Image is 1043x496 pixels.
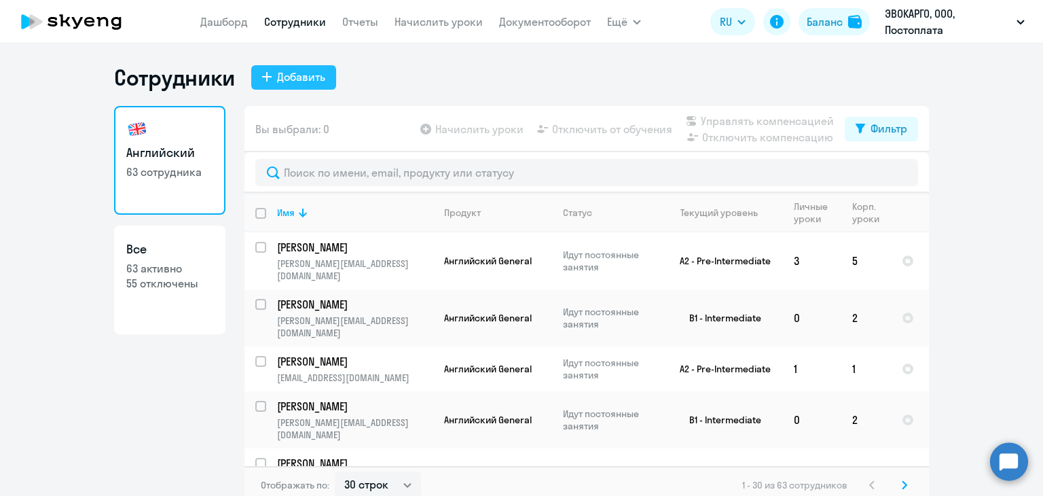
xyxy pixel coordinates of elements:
[277,258,433,282] p: [PERSON_NAME][EMAIL_ADDRESS][DOMAIN_NAME]
[277,207,295,219] div: Имя
[563,465,656,489] p: Идут постоянные занятия
[563,306,656,330] p: Идут постоянные занятия
[444,255,532,267] span: Английский General
[841,232,891,289] td: 5
[126,144,213,162] h3: Английский
[783,232,841,289] td: 3
[277,354,433,369] a: [PERSON_NAME]
[261,479,329,491] span: Отображать по:
[710,8,755,35] button: RU
[114,226,225,334] a: Все63 активно55 отключены
[277,240,433,255] a: [PERSON_NAME]
[794,200,832,225] div: Личные уроки
[657,347,783,391] td: A2 - Pre-Intermediate
[783,391,841,448] td: 0
[657,232,783,289] td: A2 - Pre-Intermediate
[444,414,532,426] span: Английский General
[742,479,847,491] span: 1 - 30 из 63 сотрудников
[667,207,782,219] div: Текущий уровень
[444,312,532,324] span: Английский General
[126,241,213,258] h3: Все
[444,207,551,219] div: Продукт
[657,289,783,347] td: B1 - Intermediate
[277,207,433,219] div: Имя
[277,297,431,312] p: [PERSON_NAME]
[720,14,732,30] span: RU
[277,456,431,471] p: [PERSON_NAME]
[277,456,433,471] a: [PERSON_NAME]
[878,5,1031,38] button: ЭВОКАРГО, ООО, Постоплата
[885,5,1011,38] p: ЭВОКАРГО, ООО, Постоплата
[871,120,907,137] div: Фильтр
[126,118,148,140] img: english
[607,8,641,35] button: Ещё
[563,207,592,219] div: Статус
[114,64,235,91] h1: Сотрудники
[200,15,248,29] a: Дашборд
[845,117,918,141] button: Фильтр
[852,200,890,225] div: Корп. уроки
[277,417,433,441] p: [PERSON_NAME][EMAIL_ADDRESS][DOMAIN_NAME]
[799,8,870,35] button: Балансbalance
[563,357,656,381] p: Идут постоянные занятия
[807,14,843,30] div: Баланс
[277,354,431,369] p: [PERSON_NAME]
[563,207,656,219] div: Статус
[563,249,656,273] p: Идут постоянные занятия
[277,69,325,85] div: Добавить
[255,159,918,186] input: Поиск по имени, email, продукту или статусу
[126,276,213,291] p: 55 отключены
[607,14,627,30] span: Ещё
[277,372,433,384] p: [EMAIL_ADDRESS][DOMAIN_NAME]
[783,347,841,391] td: 1
[680,207,758,219] div: Текущий уровень
[255,121,329,137] span: Вы выбрали: 0
[794,200,841,225] div: Личные уроки
[395,15,483,29] a: Начислить уроки
[277,315,433,339] p: [PERSON_NAME][EMAIL_ADDRESS][DOMAIN_NAME]
[342,15,378,29] a: Отчеты
[499,15,591,29] a: Документооборот
[264,15,326,29] a: Сотрудники
[852,200,881,225] div: Корп. уроки
[657,391,783,448] td: B1 - Intermediate
[251,65,336,90] button: Добавить
[848,15,862,29] img: balance
[126,261,213,276] p: 63 активно
[444,207,481,219] div: Продукт
[841,347,891,391] td: 1
[114,106,225,215] a: Английский63 сотрудника
[841,391,891,448] td: 2
[277,297,433,312] a: [PERSON_NAME]
[126,164,213,179] p: 63 сотрудника
[783,289,841,347] td: 0
[841,289,891,347] td: 2
[277,399,431,414] p: [PERSON_NAME]
[277,399,433,414] a: [PERSON_NAME]
[563,408,656,432] p: Идут постоянные занятия
[444,363,532,375] span: Английский General
[277,240,431,255] p: [PERSON_NAME]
